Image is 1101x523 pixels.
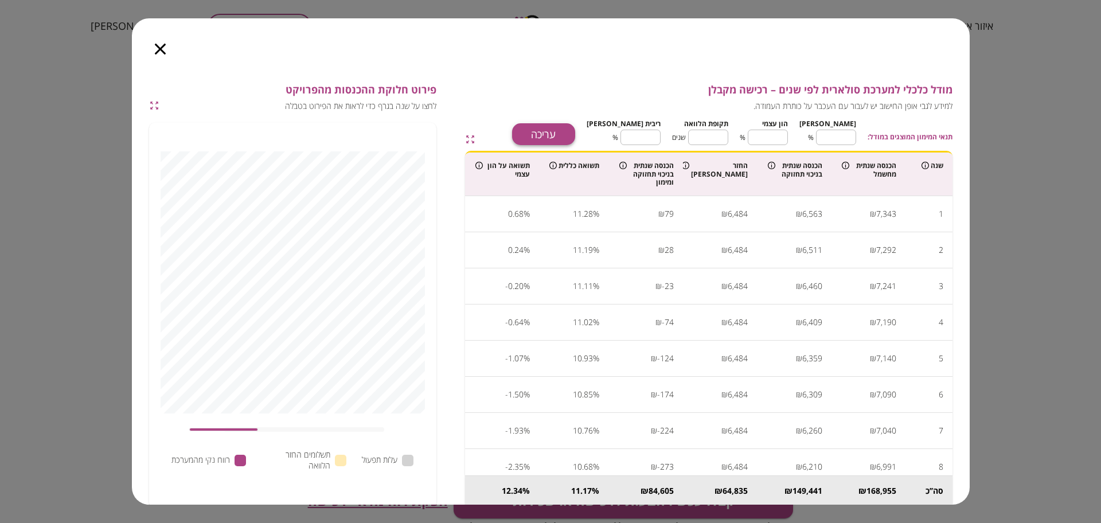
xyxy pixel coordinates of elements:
[657,422,674,439] div: -224
[939,205,943,223] div: 1
[508,241,524,259] div: 0.24
[721,386,728,403] div: ₪
[649,485,674,497] div: 84,605
[876,314,896,331] div: 7,190
[802,205,822,223] div: 6,563
[665,205,674,223] div: 79
[665,241,674,259] div: 28
[721,422,728,439] div: ₪
[915,162,943,170] div: שנה
[362,455,397,466] span: עלות תפעול
[728,241,748,259] div: 6,484
[505,350,524,367] div: -1.07
[573,350,593,367] div: 10.93
[721,314,728,331] div: ₪
[858,485,866,497] div: ₪
[870,350,876,367] div: ₪
[939,278,943,295] div: 3
[573,205,593,223] div: 11.28
[524,314,530,331] div: %
[802,458,822,475] div: 6,210
[870,458,876,475] div: ₪
[612,132,618,143] span: %
[762,119,788,128] span: הון עצמי
[740,132,745,143] span: %
[641,485,649,497] div: ₪
[808,132,814,143] span: %
[171,455,230,466] span: רווח נקי מהמערכת
[475,162,530,178] div: תשואה על הון עצמי
[655,314,662,331] div: ₪
[573,422,593,439] div: 10.76
[796,350,802,367] div: ₪
[728,386,748,403] div: 6,484
[939,241,943,259] div: 2
[524,422,530,439] div: %
[592,485,599,497] div: %
[593,458,599,475] div: %
[593,386,599,403] div: %
[508,205,524,223] div: 0.68
[524,241,530,259] div: %
[512,123,575,145] button: עריכה
[792,485,822,497] div: 149,441
[876,278,896,295] div: 7,241
[728,314,748,331] div: 6,484
[505,386,524,403] div: -1.50
[651,350,657,367] div: ₪
[876,458,896,475] div: 6,991
[728,458,748,475] div: 6,484
[870,314,876,331] div: ₪
[866,485,896,497] div: 168,955
[868,131,952,142] span: תנאי המימון המוצגים במודל:
[728,422,748,439] div: 6,484
[796,422,802,439] div: ₪
[728,278,748,295] div: 6,484
[593,350,599,367] div: %
[693,162,748,178] div: החזר [PERSON_NAME]
[662,278,674,295] div: -23
[657,386,674,403] div: -174
[524,205,530,223] div: %
[505,314,524,331] div: -0.64
[524,278,530,295] div: %
[721,241,728,259] div: ₪
[505,458,524,475] div: -2.35
[799,119,856,128] span: [PERSON_NAME]
[505,278,524,295] div: -0.20
[524,350,530,367] div: %
[876,205,896,223] div: 7,343
[524,458,530,475] div: %
[802,278,822,295] div: 6,460
[876,241,896,259] div: 7,292
[876,386,896,403] div: 7,090
[651,458,657,475] div: ₪
[876,422,896,439] div: 7,040
[768,162,822,178] div: הכנסה שנתית בניכוי תחזוקה
[723,485,748,497] div: 64,835
[802,422,822,439] div: 6,260
[619,162,674,186] div: הכנסה שנתית בניכוי תחזוקה ומימון
[573,458,593,475] div: 10.68
[802,314,822,331] div: 6,409
[662,314,674,331] div: -74
[573,386,593,403] div: 10.85
[728,350,748,367] div: 6,484
[657,350,674,367] div: -124
[593,205,599,223] div: %
[715,485,723,497] div: ₪
[524,386,530,403] div: %
[870,241,876,259] div: ₪
[802,241,822,259] div: 6,511
[939,422,943,439] div: 7
[876,350,896,367] div: 7,140
[587,119,661,128] span: ריבית [PERSON_NAME]
[802,386,822,403] div: 6,309
[870,205,876,223] div: ₪
[651,422,657,439] div: ₪
[593,314,599,331] div: %
[721,278,728,295] div: ₪
[672,132,686,143] span: שנים
[593,422,599,439] div: %
[262,450,330,471] span: תשלומים החזר הלוואה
